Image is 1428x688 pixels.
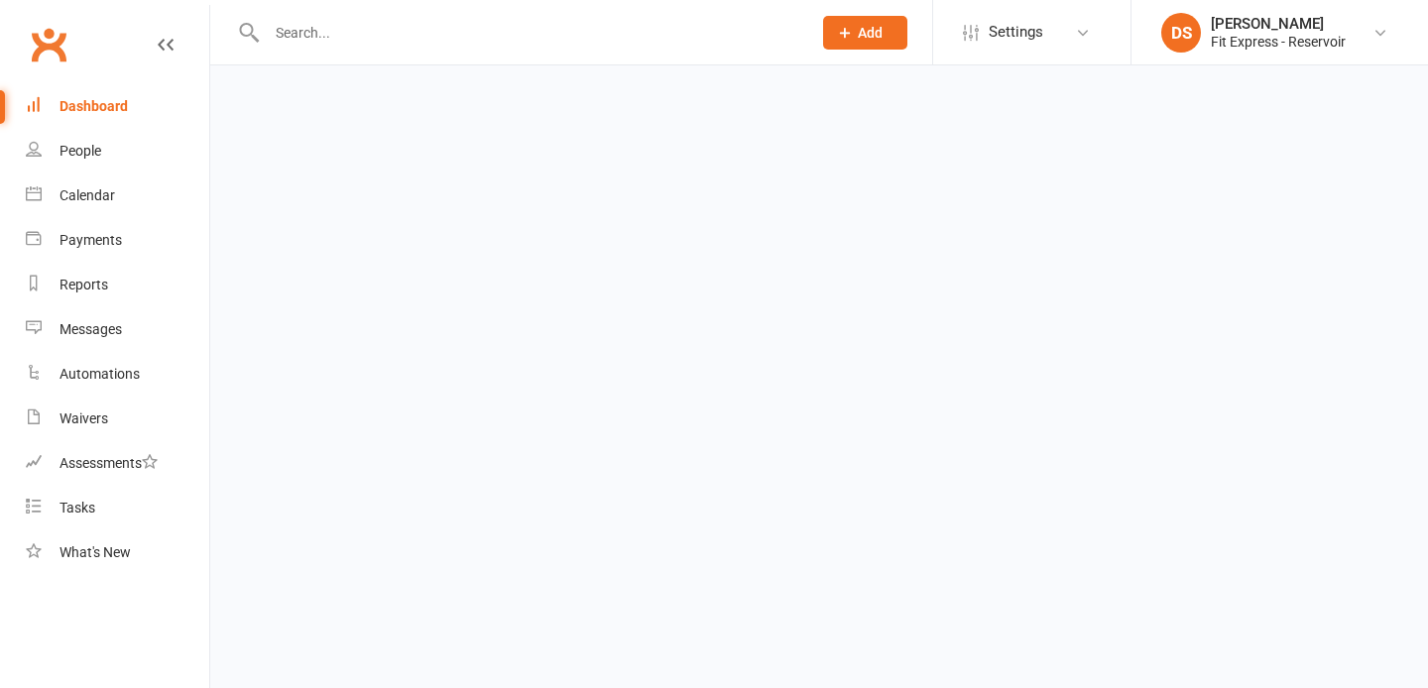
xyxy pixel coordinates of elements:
div: Fit Express - Reservoir [1211,33,1346,51]
div: Waivers [59,410,108,426]
a: Assessments [26,441,209,486]
a: Reports [26,263,209,307]
div: Tasks [59,500,95,516]
a: Dashboard [26,84,209,129]
div: [PERSON_NAME] [1211,15,1346,33]
div: Automations [59,366,140,382]
div: Dashboard [59,98,128,114]
div: Assessments [59,455,158,471]
a: Messages [26,307,209,352]
a: People [26,129,209,173]
a: Automations [26,352,209,397]
a: Waivers [26,397,209,441]
a: Calendar [26,173,209,218]
button: Add [823,16,907,50]
a: Payments [26,218,209,263]
div: DS [1161,13,1201,53]
a: Tasks [26,486,209,530]
a: Clubworx [24,20,73,69]
div: Reports [59,277,108,292]
div: What's New [59,544,131,560]
div: People [59,143,101,159]
a: What's New [26,530,209,575]
span: Add [858,25,883,41]
input: Search... [261,19,797,47]
div: Calendar [59,187,115,203]
div: Messages [59,321,122,337]
div: Payments [59,232,122,248]
span: Settings [989,10,1043,55]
